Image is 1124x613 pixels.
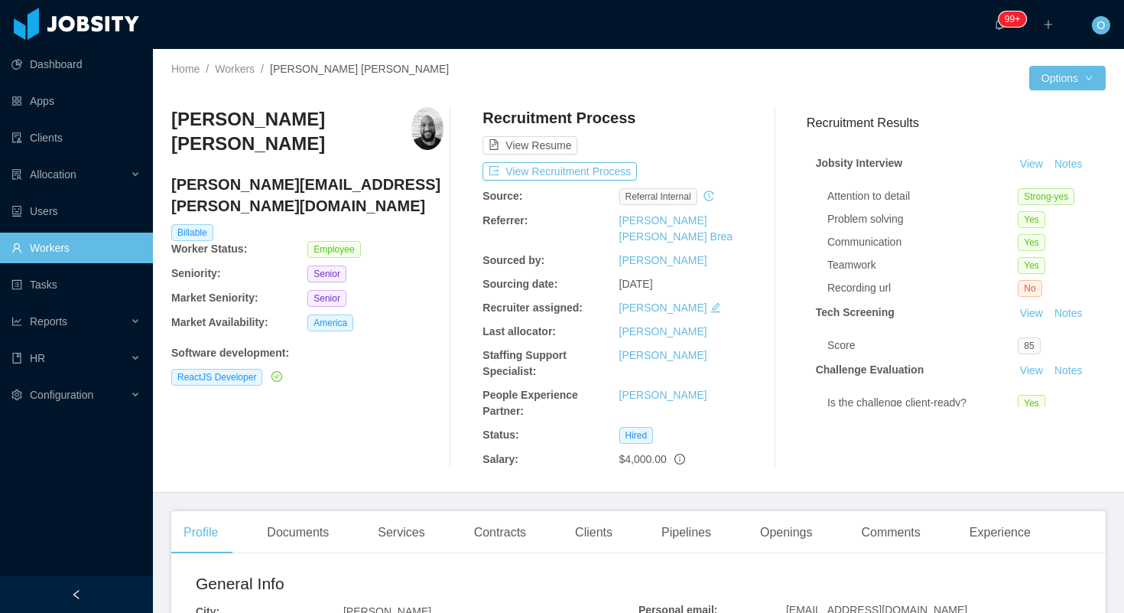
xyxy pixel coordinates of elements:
i: icon: setting [11,390,22,400]
span: HR [30,352,45,364]
img: dc886a25-db61-45ca-837c-6a11c78d585c_66f30b69ce9d6-400w.png [411,107,444,150]
button: Notes [1048,362,1089,380]
b: Sourcing date: [482,278,557,290]
a: [PERSON_NAME] [619,389,707,401]
strong: Jobsity Interview [816,157,903,169]
span: Senior [307,290,346,307]
span: [DATE] [619,278,653,290]
button: icon: exportView Recruitment Process [482,162,637,181]
i: icon: edit [710,302,721,313]
span: Yes [1018,211,1045,228]
button: icon: file-textView Resume [482,136,577,155]
b: Seniority: [171,267,221,279]
div: Contracts [462,511,538,554]
b: People Experience Partner: [482,389,578,417]
a: View [1015,364,1048,377]
strong: Tech Screening [816,306,895,318]
b: Staffing Support Specialist: [482,349,567,377]
a: icon: profileTasks [11,269,141,300]
a: [PERSON_NAME] [619,302,707,314]
span: Senior [307,266,346,282]
b: Market Seniority: [171,292,258,304]
span: Yes [1018,234,1045,251]
b: Software development : [171,347,289,359]
a: [PERSON_NAME] [PERSON_NAME] Brea [619,214,733,243]
span: Configuration [30,389,93,401]
span: Yes [1018,395,1045,412]
a: icon: exportView Recruitment Process [482,165,637,178]
b: Last allocator: [482,325,556,337]
b: Status: [482,429,518,441]
span: Hired [619,427,654,444]
h4: [PERSON_NAME][EMAIL_ADDRESS][PERSON_NAME][DOMAIN_NAME] [171,174,443,217]
span: $4,000.00 [619,453,667,465]
div: Profile [171,511,230,554]
a: icon: userWorkers [11,233,141,263]
b: Worker Status: [171,243,247,255]
div: Problem solving [827,211,1018,227]
b: Salary: [482,453,518,465]
b: Referrer: [482,214,528,227]
span: 85 [1018,337,1040,354]
div: Clients [563,511,625,554]
span: Employee [307,241,360,258]
div: Communication [827,234,1018,250]
button: Notes [1048,305,1089,323]
i: icon: line-chart [11,316,22,327]
span: Strong-yes [1018,188,1074,205]
b: Recruiter assigned: [482,302,583,314]
div: Experience [957,511,1043,554]
a: Home [171,63,200,75]
span: / [206,63,209,75]
a: [PERSON_NAME] [619,349,707,361]
h3: Recruitment Results [807,113,1106,132]
h3: [PERSON_NAME] [PERSON_NAME] [171,107,411,157]
i: icon: solution [11,169,22,180]
a: icon: pie-chartDashboard [11,49,141,80]
span: Billable [171,224,213,241]
div: Services [365,511,437,554]
span: O [1097,16,1106,34]
span: ReactJS Developer [171,369,262,386]
div: Recording url [827,280,1018,296]
b: Source: [482,190,522,202]
div: Openings [748,511,825,554]
div: Teamwork [827,257,1018,273]
button: Optionsicon: down [1029,66,1106,90]
span: Yes [1018,257,1045,274]
a: icon: appstoreApps [11,86,141,116]
b: Sourced by: [482,254,544,266]
a: View [1015,158,1048,170]
span: / [261,63,264,75]
b: Market Availability: [171,316,268,328]
span: [PERSON_NAME] [PERSON_NAME] [270,63,449,75]
i: icon: book [11,353,22,364]
h2: General Info [196,572,638,596]
a: icon: file-textView Resume [482,139,577,152]
i: icon: history [703,191,714,201]
div: Pipelines [649,511,723,554]
div: Attention to detail [827,188,1018,204]
strong: Challenge Evaluation [816,364,924,376]
div: Comments [849,511,932,554]
a: View [1015,307,1048,319]
i: icon: plus [1043,19,1054,30]
sup: 1656 [999,11,1026,27]
span: No [1018,280,1041,297]
span: Referral internal [619,188,697,205]
a: icon: robotUsers [11,196,141,227]
button: Notes [1048,155,1089,174]
span: info-circle [674,454,685,465]
div: Is the challenge client-ready? [827,395,1018,411]
div: Score [827,337,1018,354]
a: Workers [215,63,255,75]
span: Allocation [30,168,76,181]
div: Documents [255,511,341,554]
i: icon: bell [994,19,1005,30]
a: icon: auditClients [11,122,141,153]
a: [PERSON_NAME] [619,325,707,337]
span: Reports [30,315,67,328]
i: icon: check-circle [271,371,282,382]
span: America [307,315,353,331]
a: icon: check-circle [268,370,282,383]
